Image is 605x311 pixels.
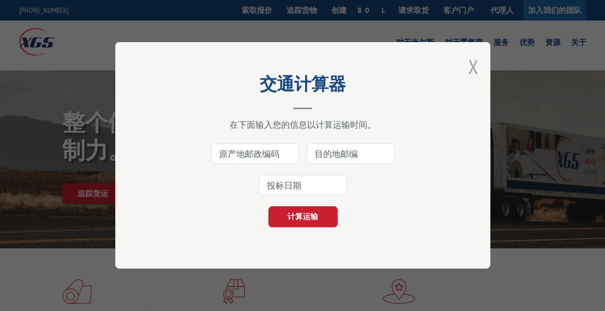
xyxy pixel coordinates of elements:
[259,176,347,196] input: 投标日期
[468,54,478,79] button: 关闭模式
[211,144,299,164] input: 原产地邮政编码
[268,207,337,228] button: 计算运输
[230,120,376,131] font: 在下面输入您的信息以计算运输时间。
[260,72,346,95] font: 交通计算器
[287,212,318,222] font: 计算运输
[307,144,395,164] input: 目的地邮编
